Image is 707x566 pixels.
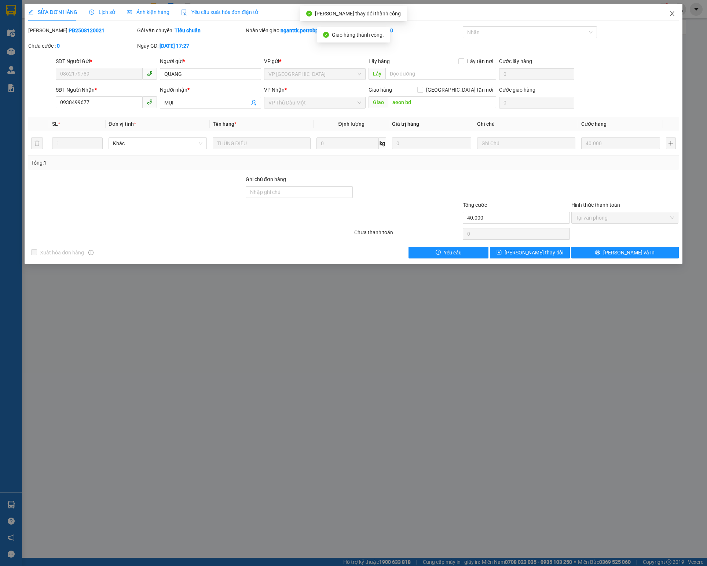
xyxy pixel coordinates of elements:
[499,68,574,80] input: Cước lấy hàng
[354,26,461,34] div: Cước rồi :
[392,121,419,127] span: Giá trị hàng
[246,26,353,34] div: Nhân viên giao:
[89,10,94,15] span: clock-circle
[666,137,675,149] button: plus
[160,86,261,94] div: Người nhận
[31,137,43,149] button: delete
[160,57,261,65] div: Người gửi
[332,32,384,38] span: Giao hàng thành công.
[28,10,33,15] span: edit
[181,9,259,15] span: Yêu cầu xuất hóa đơn điện tử
[392,137,471,149] input: 0
[37,249,87,257] span: Xuất hóa đơn hàng
[6,48,17,56] span: CR :
[571,202,620,208] label: Hình thức thanh toán
[127,9,169,15] span: Ảnh kiện hàng
[379,137,386,149] span: kg
[338,121,365,127] span: Định lượng
[147,70,153,76] span: phone
[576,212,674,223] span: Tại văn phòng
[423,86,496,94] span: [GEOGRAPHIC_DATA] tận nơi
[28,42,135,50] div: Chưa cước :
[264,57,365,65] div: VP gửi
[264,87,285,93] span: VP Nhận
[603,249,655,257] span: [PERSON_NAME] và In
[464,57,496,65] span: Lấy tận nơi
[175,27,201,33] b: Tiêu chuẩn
[497,250,502,256] span: save
[160,43,189,49] b: [DATE] 17:27
[213,121,237,127] span: Tên hàng
[69,27,105,33] b: PB2508120021
[595,250,600,256] span: printer
[56,57,157,65] div: SĐT Người Gửi
[109,121,136,127] span: Đơn vị tính
[147,99,153,105] span: phone
[6,47,58,56] div: 40.000
[62,6,112,24] div: VP Bom Bo
[388,96,496,108] input: Dọc đường
[246,186,353,198] input: Ghi chú đơn hàng
[62,7,80,15] span: Nhận:
[213,137,311,149] input: VD: Bàn, Ghế
[444,249,462,257] span: Yêu cầu
[89,9,115,15] span: Lịch sử
[474,117,578,131] th: Ghi chú
[499,87,535,93] label: Cước giao hàng
[499,97,574,109] input: Cước giao hàng
[505,249,563,257] span: [PERSON_NAME] thay đổi
[88,250,94,255] span: info-circle
[581,137,660,149] input: 0
[490,247,570,258] button: save[PERSON_NAME] thay đổi
[31,159,273,167] div: Tổng: 1
[369,96,388,108] span: Giao
[52,121,58,127] span: SL
[137,42,244,50] div: Ngày GD:
[436,250,441,256] span: exclamation-circle
[268,97,361,108] span: VP Thủ Dầu Một
[463,202,487,208] span: Tổng cước
[268,69,361,80] span: VP Phước Bình
[315,11,401,16] span: [PERSON_NAME] thay đổi thành công
[57,43,60,49] b: 0
[306,11,312,16] span: check-circle
[281,27,318,33] b: nganttk.petrobp
[181,10,187,15] img: icon
[669,11,675,16] span: close
[369,87,392,93] span: Giao hàng
[6,24,57,33] div: HẰNG
[369,68,385,80] span: Lấy
[369,58,390,64] span: Lấy hàng
[113,138,202,149] span: Khác
[353,228,462,241] div: Chưa thanh toán
[127,10,132,15] span: picture
[137,26,244,34] div: Gói vận chuyển:
[62,24,112,33] div: CÚC
[6,7,18,15] span: Gửi:
[409,247,488,258] button: exclamation-circleYêu cầu
[323,32,329,38] span: check-circle
[251,100,257,106] span: user-add
[246,176,286,182] label: Ghi chú đơn hàng
[56,86,157,94] div: SĐT Người Nhận
[662,4,682,24] button: Close
[6,6,57,24] div: VP Thủ Dầu Một
[499,58,532,64] label: Cước lấy hàng
[28,9,77,15] span: SỬA ĐƠN HÀNG
[581,121,607,127] span: Cước hàng
[571,247,678,258] button: printer[PERSON_NAME] và In
[385,68,496,80] input: Dọc đường
[477,137,575,149] input: Ghi Chú
[28,26,135,34] div: [PERSON_NAME]:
